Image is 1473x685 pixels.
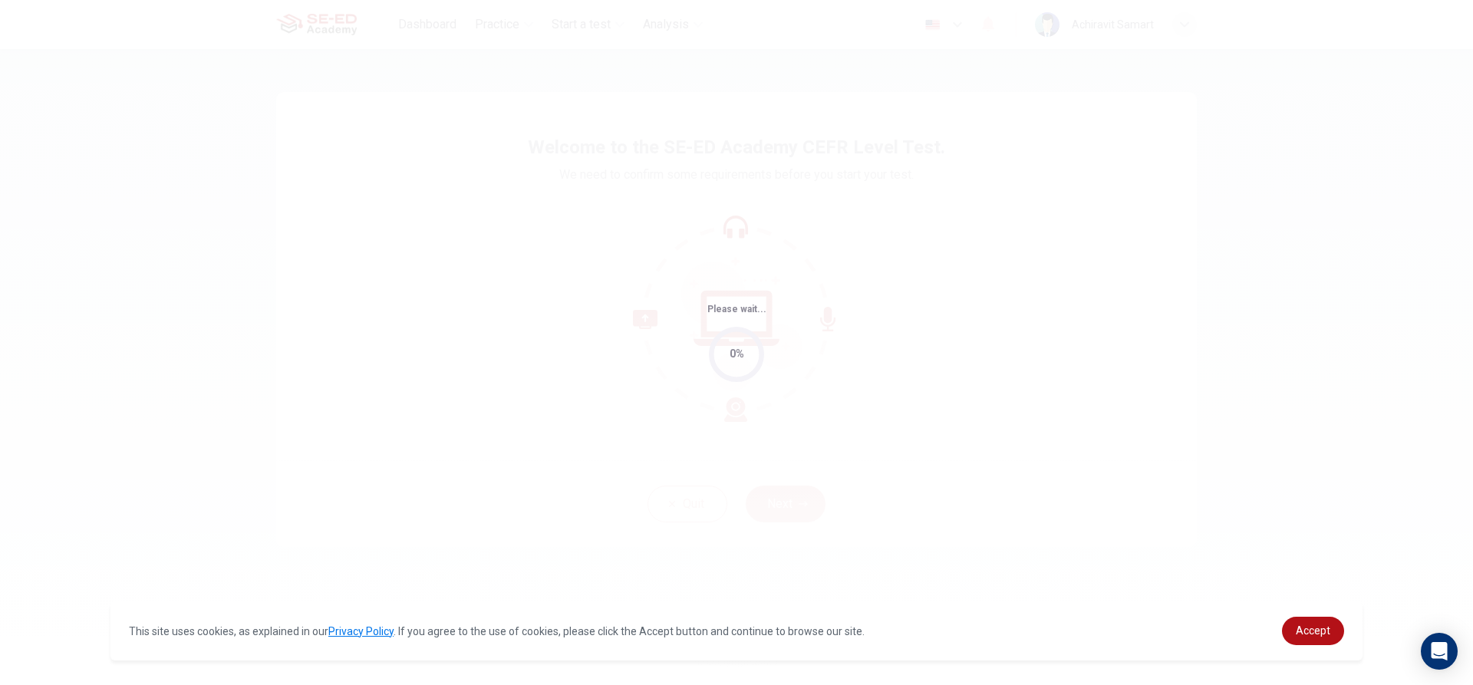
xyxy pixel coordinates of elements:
span: Please wait... [707,304,766,315]
a: dismiss cookie message [1282,617,1344,645]
span: Accept [1296,624,1330,637]
div: cookieconsent [110,601,1363,660]
div: Open Intercom Messenger [1421,633,1458,670]
div: 0% [730,345,744,363]
span: This site uses cookies, as explained in our . If you agree to the use of cookies, please click th... [129,625,865,637]
a: Privacy Policy [328,625,394,637]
